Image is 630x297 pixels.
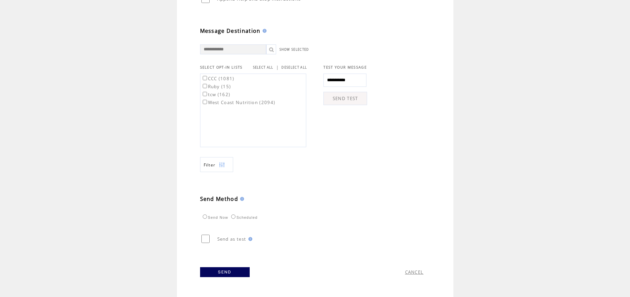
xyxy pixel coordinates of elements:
[253,65,273,70] a: SELECT ALL
[201,215,228,219] label: Send Now
[231,214,235,219] input: Scheduled
[323,92,367,105] a: SEND TEST
[201,91,231,97] label: tcw (162)
[323,65,367,70] span: TEST YOUR MESSAGE
[203,100,207,104] input: West Coast Nutrition (2094)
[405,269,424,275] a: CANCEL
[203,92,207,96] input: tcw (162)
[203,76,207,80] input: CCC (1081)
[219,157,225,172] img: filters.png
[203,214,207,219] input: Send Now
[201,84,231,89] label: Ruby (15)
[200,195,238,203] span: Send Method
[217,236,246,242] span: Send as test
[201,76,234,82] label: CCC (1081)
[200,27,261,34] span: Message Destination
[238,197,244,201] img: help.gif
[276,64,279,70] span: |
[203,84,207,88] input: Ruby (15)
[200,65,243,70] span: SELECT OPT-IN LISTS
[279,47,309,52] a: SHOW SELECTED
[281,65,307,70] a: DESELECT ALL
[261,29,267,33] img: help.gif
[201,99,275,105] label: West Coast Nutrition (2094)
[200,267,250,277] a: SEND
[204,162,216,168] span: Show filters
[246,237,252,241] img: help.gif
[200,157,233,172] a: Filter
[230,215,258,219] label: Scheduled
